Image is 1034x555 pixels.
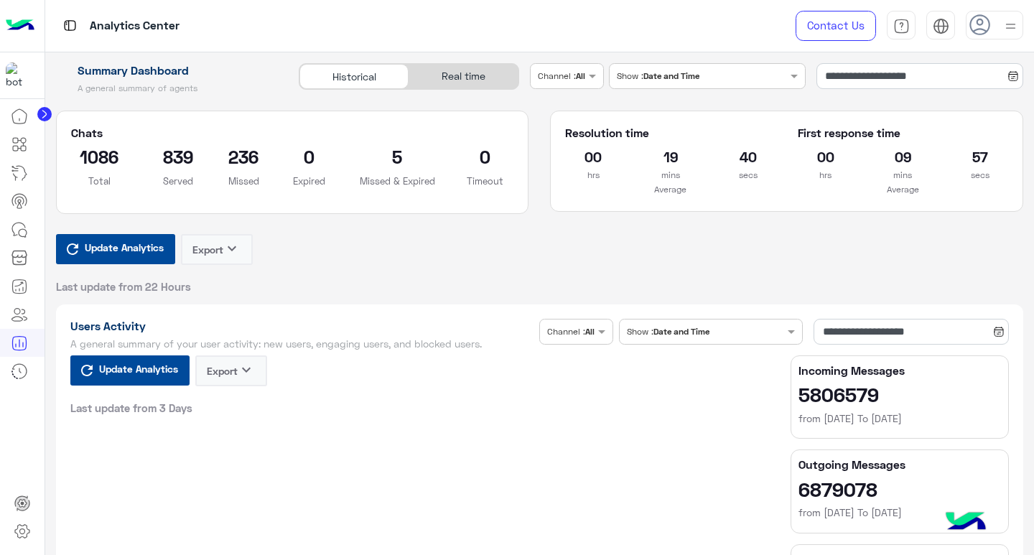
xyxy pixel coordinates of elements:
button: Exportkeyboard_arrow_down [181,234,253,265]
h5: Incoming Messages [798,363,1001,378]
h2: 0 [281,145,338,168]
p: mins [643,168,699,182]
h6: from [DATE] To [DATE] [798,505,1001,520]
span: Last update from 22 Hours [56,279,191,294]
span: Update Analytics [81,238,167,257]
h5: Outgoing Messages [798,457,1001,472]
h2: 6879078 [798,477,1001,500]
p: hrs [565,168,621,182]
p: Missed [228,174,259,188]
img: profile [1002,17,1020,35]
span: Update Analytics [96,359,182,378]
h2: 40 [720,145,776,168]
b: All [576,70,585,81]
p: Missed & Expired [360,174,435,188]
b: All [585,326,595,337]
h2: 839 [149,145,207,168]
h2: 00 [798,145,854,168]
p: Served [149,174,207,188]
a: Contact Us [796,11,876,41]
p: Average [798,182,1008,197]
img: tab [933,18,949,34]
img: tab [61,17,79,34]
span: Last update from 3 Days [70,401,192,415]
h5: A general summary of your user activity: new users, engaging users, and blocked users. [70,338,534,350]
p: hrs [798,168,854,182]
h6: from [DATE] To [DATE] [798,411,1001,426]
h5: First response time [798,126,1008,140]
p: Timeout [457,174,514,188]
b: Date and Time [643,70,699,81]
p: Analytics Center [90,17,180,36]
div: Real time [409,64,518,89]
h2: 236 [228,145,259,168]
p: Expired [281,174,338,188]
h2: 19 [643,145,699,168]
h1: Users Activity [70,319,534,333]
h5: Chats [71,126,514,140]
img: Logo [6,11,34,41]
i: keyboard_arrow_down [238,361,255,378]
i: keyboard_arrow_down [223,240,241,257]
h2: 09 [875,145,931,168]
h2: 57 [952,145,1008,168]
h2: 00 [565,145,621,168]
h5: A general summary of agents [56,83,283,94]
h2: 5806579 [798,383,1001,406]
div: Historical [299,64,409,89]
button: Update Analytics [56,234,175,264]
button: Update Analytics [70,355,190,386]
p: Average [565,182,775,197]
a: tab [887,11,916,41]
img: 1403182699927242 [6,62,32,88]
p: Total [71,174,129,188]
p: secs [952,168,1008,182]
h2: 0 [457,145,514,168]
h2: 1086 [71,145,129,168]
h5: Resolution time [565,126,775,140]
b: Date and Time [653,326,709,337]
p: secs [720,168,776,182]
img: tab [893,18,910,34]
button: Exportkeyboard_arrow_down [195,355,267,386]
h2: 5 [360,145,435,168]
p: mins [875,168,931,182]
img: hulul-logo.png [941,498,991,548]
h1: Summary Dashboard [56,63,283,78]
